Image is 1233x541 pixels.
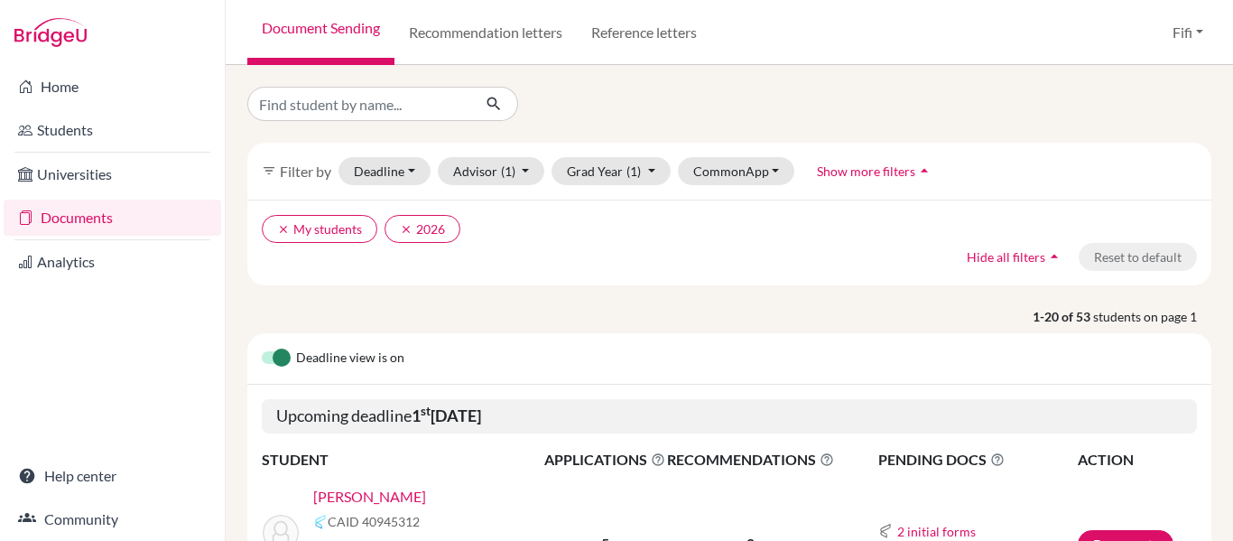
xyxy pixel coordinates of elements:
[817,163,915,179] span: Show more filters
[14,18,87,47] img: Bridge-U
[4,69,221,105] a: Home
[421,404,431,418] sup: st
[400,223,413,236] i: clear
[878,449,1076,471] span: PENDING DOCS
[338,157,431,185] button: Deadline
[296,348,404,369] span: Deadline view is on
[262,163,276,178] i: filter_list
[544,449,665,471] span: APPLICATIONS
[4,244,221,280] a: Analytics
[967,249,1045,265] span: Hide all filters
[4,200,221,236] a: Documents
[667,449,834,471] span: RECOMMENDATIONS
[4,501,221,537] a: Community
[878,524,893,538] img: Common App logo
[552,157,671,185] button: Grad Year(1)
[678,157,795,185] button: CommonApp
[277,223,290,236] i: clear
[328,512,420,531] span: CAID 40945312
[1033,307,1093,326] strong: 1-20 of 53
[802,157,949,185] button: Show more filtersarrow_drop_up
[247,87,471,121] input: Find student by name...
[280,163,331,180] span: Filter by
[313,486,426,508] a: [PERSON_NAME]
[313,515,328,529] img: Common App logo
[1077,448,1197,471] th: ACTION
[626,163,641,179] span: (1)
[4,112,221,148] a: Students
[1079,243,1197,271] button: Reset to default
[915,162,933,180] i: arrow_drop_up
[412,406,481,425] b: 1 [DATE]
[262,215,377,243] button: clearMy students
[262,399,1197,434] h5: Upcoming deadline
[1045,247,1063,266] i: arrow_drop_up
[4,458,221,494] a: Help center
[4,156,221,192] a: Universities
[1164,15,1211,50] button: Fifi
[951,243,1079,271] button: Hide all filtersarrow_drop_up
[501,163,515,179] span: (1)
[1093,307,1211,326] span: students on page 1
[385,215,460,243] button: clear2026
[262,448,543,471] th: STUDENT
[438,157,545,185] button: Advisor(1)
